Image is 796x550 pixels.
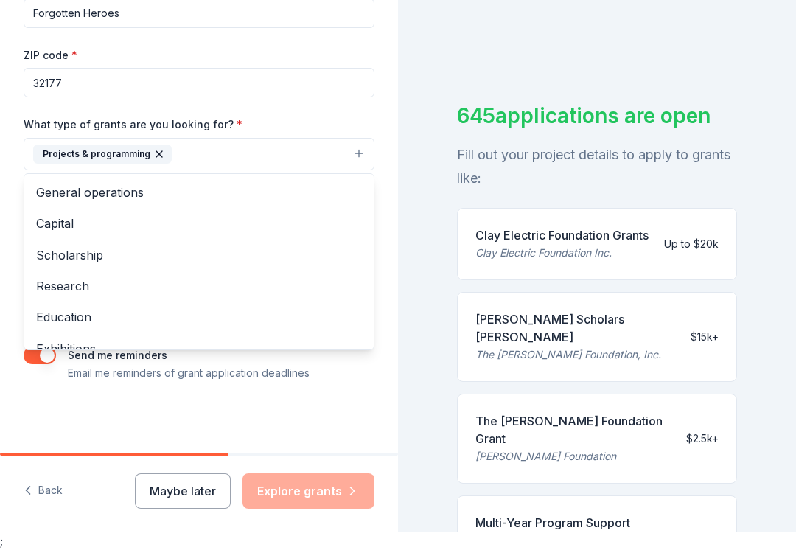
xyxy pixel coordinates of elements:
[36,246,362,265] span: Scholarship
[33,145,172,164] div: Projects & programming
[36,276,362,296] span: Research
[24,138,374,170] button: Projects & programming
[36,339,362,358] span: Exhibitions
[36,307,362,327] span: Education
[24,173,374,350] div: Projects & programming
[36,214,362,233] span: Capital
[36,183,362,202] span: General operations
